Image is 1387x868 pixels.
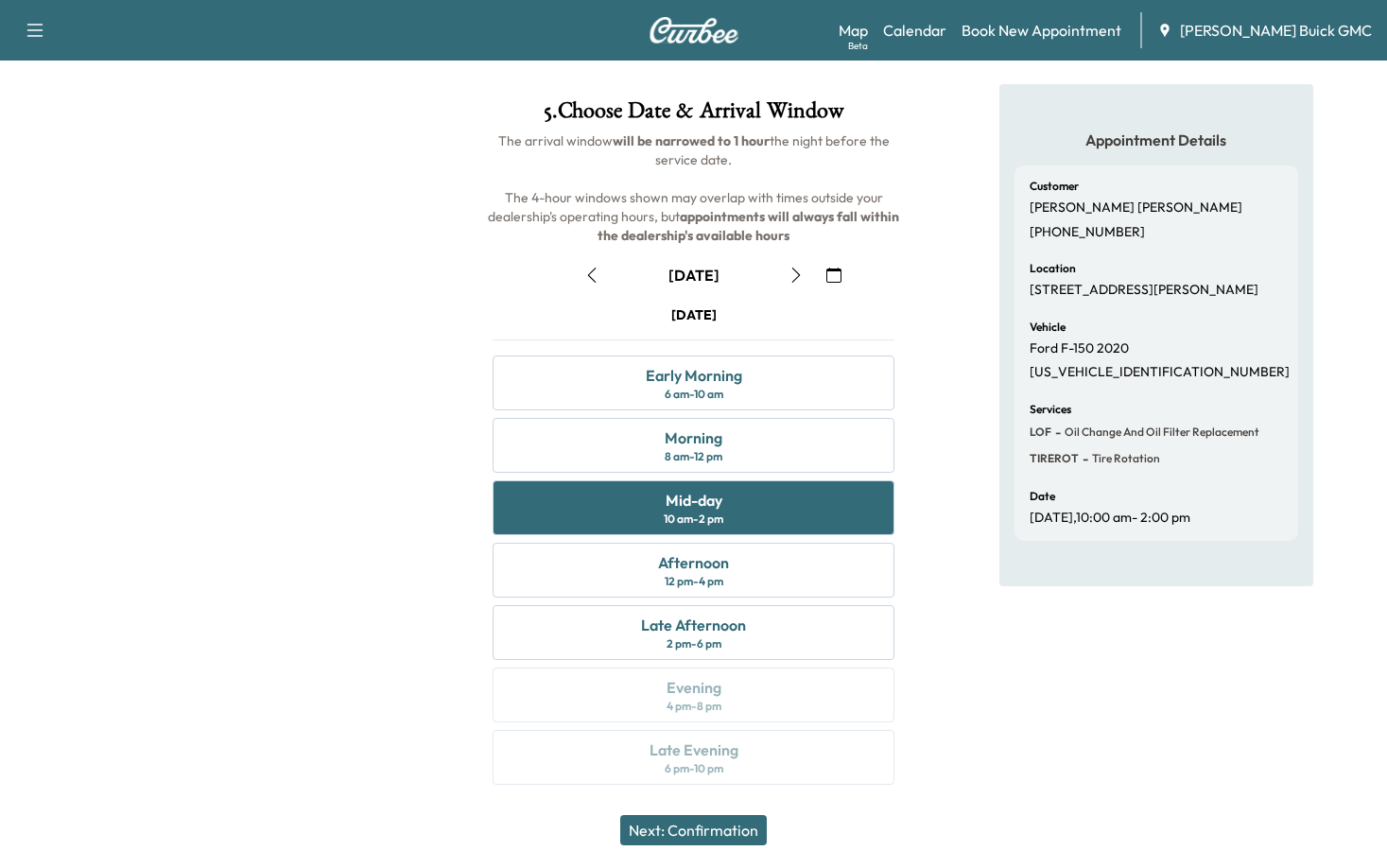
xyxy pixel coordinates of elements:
p: Ford F-150 2020 [1030,340,1129,357]
div: Afternoon [658,551,729,574]
h6: Date [1030,491,1055,502]
span: Oil Change and Oil Filter Replacement [1061,425,1259,440]
div: Late Afternoon [641,614,746,636]
a: MapBeta [839,19,868,42]
span: LOF [1030,425,1051,440]
h6: Vehicle [1030,321,1066,333]
div: Location [550,50,596,61]
div: Beta [848,39,868,53]
img: Curbee Logo [649,17,739,43]
p: [US_VEHICLE_IDENTIFICATION_NUMBER] [1030,364,1290,381]
h6: Customer [1030,181,1079,192]
div: [DATE] [671,305,717,324]
h6: Services [1030,404,1071,415]
span: Tire Rotation [1088,451,1160,466]
div: 12 pm - 4 pm [665,574,723,589]
span: - [1079,449,1088,468]
a: Calendar [883,19,946,42]
div: Vehicle [676,50,712,61]
h1: 5 . Choose Date & Arrival Window [477,99,910,131]
div: Customer [427,50,476,61]
h5: Appointment Details [1014,130,1298,150]
p: [PERSON_NAME] [PERSON_NAME] [1030,200,1242,217]
div: Early Morning [646,364,742,387]
div: 8 am - 12 pm [665,449,722,464]
div: 6 am - 10 am [665,387,723,402]
span: [PERSON_NAME] Buick GMC [1180,19,1372,42]
div: 10 am - 2 pm [664,512,723,527]
div: 2 pm - 6 pm [667,636,721,651]
a: Book New Appointment [962,19,1121,42]
div: Morning [665,426,722,449]
p: [DATE] , 10:00 am - 2:00 pm [1030,510,1190,527]
div: [DATE] [668,265,720,286]
p: [STREET_ADDRESS][PERSON_NAME] [1030,282,1258,299]
div: Mid-day [666,489,722,512]
span: - [1051,423,1061,442]
h6: Location [1030,263,1076,274]
span: TIREROT [1030,451,1079,466]
b: appointments will always fall within the dealership's available hours [598,208,902,244]
div: Services [794,50,836,61]
div: Date [924,50,948,61]
b: will be narrowed to 1 hour [613,132,770,149]
p: [PHONE_NUMBER] [1030,224,1145,241]
span: The arrival window the night before the service date. The 4-hour windows shown may overlap with t... [488,132,902,244]
button: Next: Confirmation [620,815,767,845]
